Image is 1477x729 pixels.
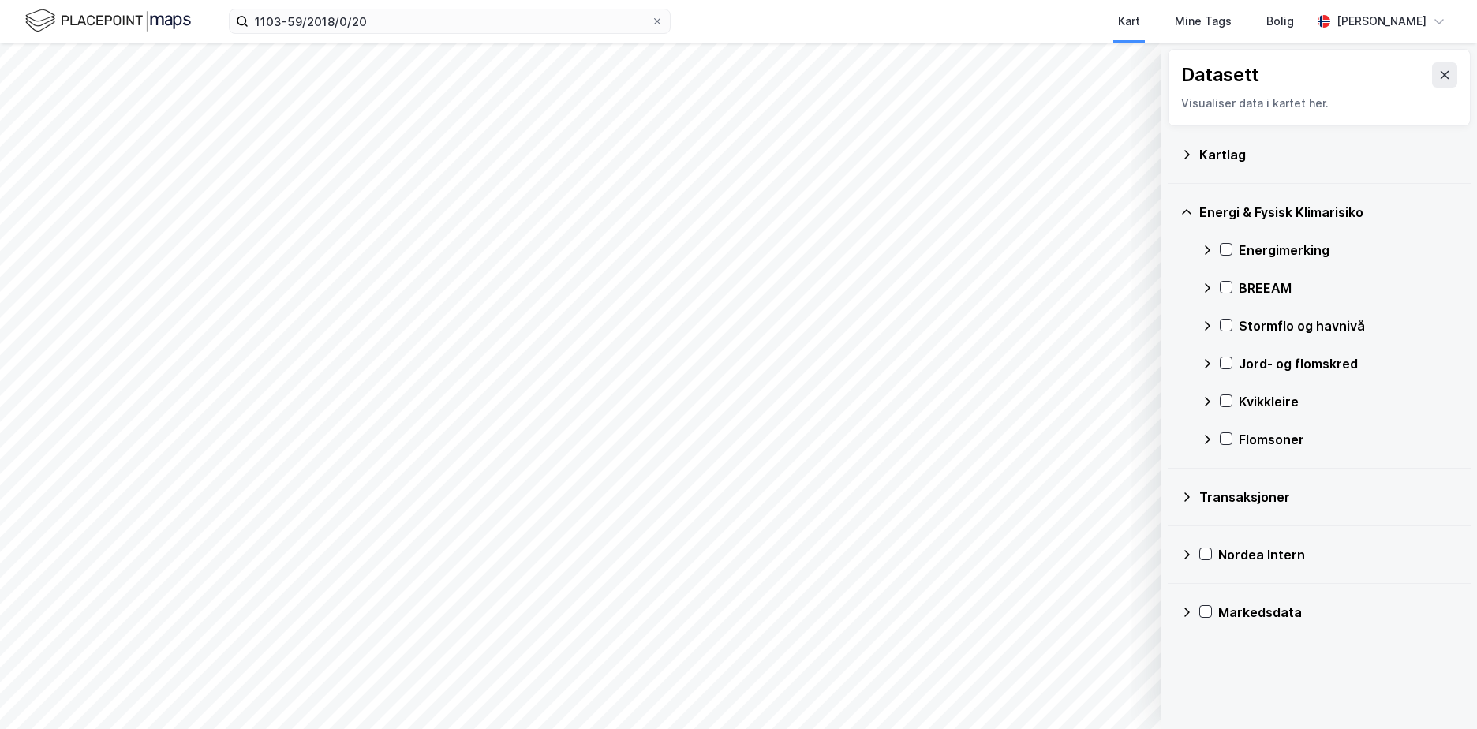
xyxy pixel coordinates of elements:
img: logo.f888ab2527a4732fd821a326f86c7f29.svg [25,7,191,35]
div: [PERSON_NAME] [1337,12,1427,31]
div: Datasett [1181,62,1259,88]
div: Energimerking [1239,241,1458,260]
div: Bolig [1266,12,1294,31]
div: Kart [1118,12,1140,31]
div: BREEAM [1239,279,1458,297]
div: Mine Tags [1175,12,1232,31]
iframe: Chat Widget [1398,653,1477,729]
div: Kartlag [1199,145,1458,164]
div: Stormflo og havnivå [1239,316,1458,335]
div: Kvikkleire [1239,392,1458,411]
div: Flomsoner [1239,430,1458,449]
div: Nordea Intern [1218,545,1458,564]
div: Markedsdata [1218,603,1458,622]
div: Energi & Fysisk Klimarisiko [1199,203,1458,222]
div: Visualiser data i kartet her. [1181,94,1457,113]
input: Søk på adresse, matrikkel, gårdeiere, leietakere eller personer [249,9,651,33]
div: Transaksjoner [1199,488,1458,507]
div: Jord- og flomskred [1239,354,1458,373]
